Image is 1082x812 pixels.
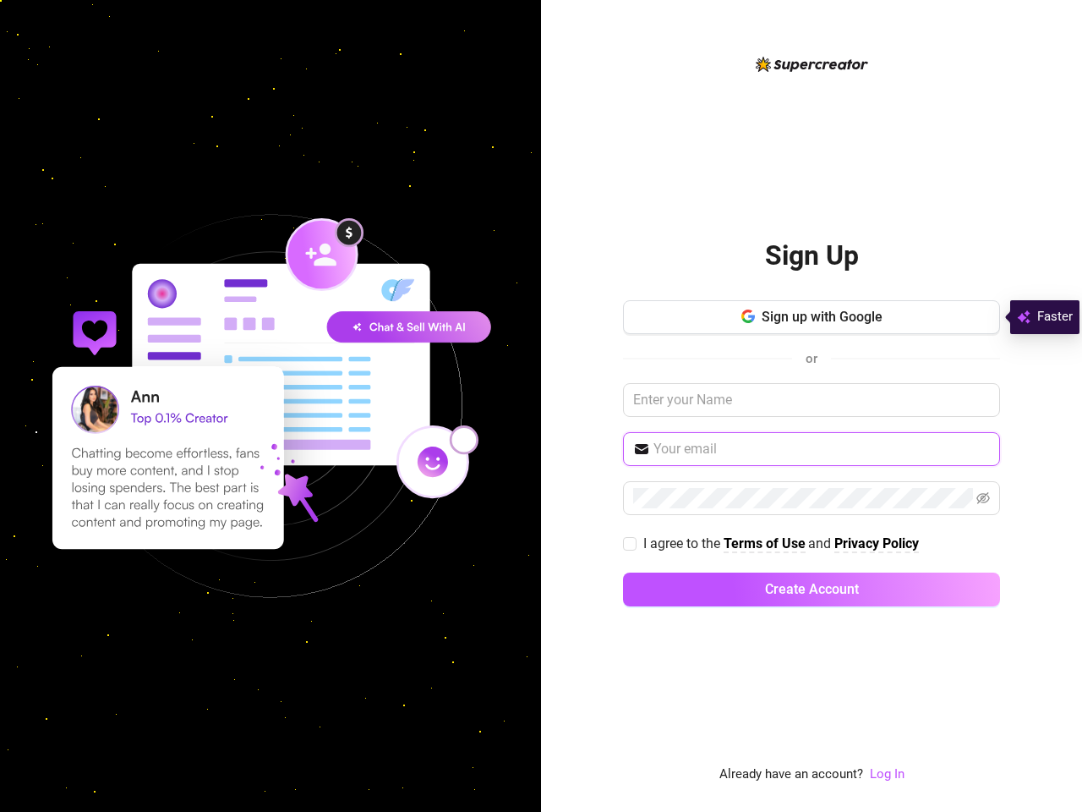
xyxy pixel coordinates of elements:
span: Create Account [765,581,859,597]
button: Sign up with Google [623,300,1000,334]
a: Terms of Use [724,535,806,553]
strong: Terms of Use [724,535,806,551]
input: Your email [653,439,990,459]
h2: Sign Up [765,239,859,273]
strong: Privacy Policy [834,535,919,551]
a: Log In [870,766,904,782]
a: Log In [870,765,904,785]
img: logo-BBDzfeDw.svg [756,57,868,72]
a: Privacy Policy [834,535,919,553]
span: Sign up with Google [762,309,883,325]
button: Create Account [623,573,1000,606]
input: Enter your Name [623,383,1000,417]
span: or [806,351,817,366]
span: eye-invisible [976,491,990,505]
span: Already have an account? [719,765,863,785]
img: svg%3e [1017,307,1030,327]
span: Faster [1037,307,1073,327]
span: I agree to the [643,535,724,551]
span: and [808,535,834,551]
